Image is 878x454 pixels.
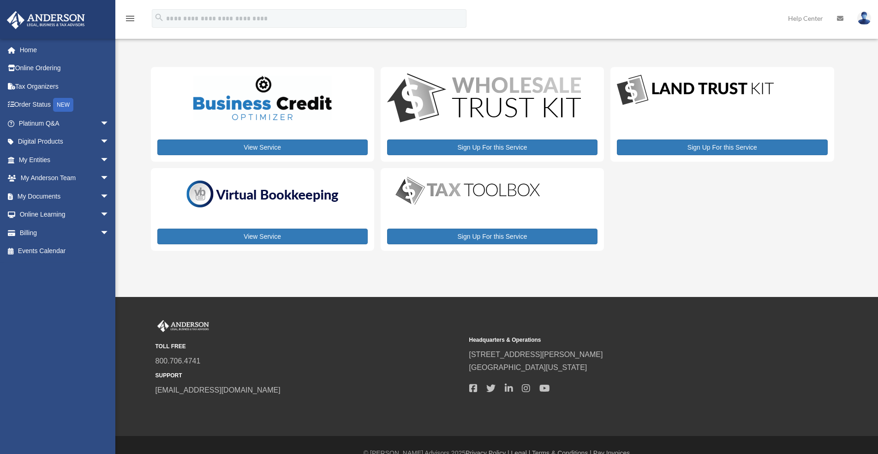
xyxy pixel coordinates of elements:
a: Sign Up For this Service [617,139,827,155]
a: My Anderson Teamarrow_drop_down [6,169,123,188]
img: User Pic [857,12,871,25]
span: arrow_drop_down [100,206,119,224]
a: [GEOGRAPHIC_DATA][US_STATE] [469,363,587,371]
small: Headquarters & Operations [469,335,776,345]
a: Order StatusNEW [6,96,123,115]
a: menu [125,16,136,24]
a: Digital Productsarrow_drop_down [6,133,119,151]
a: Online Ordering [6,59,123,78]
img: WS-Trust-Kit-lgo-1.jpg [387,73,581,125]
a: Platinum Q&Aarrow_drop_down [6,114,123,133]
a: [EMAIL_ADDRESS][DOMAIN_NAME] [155,386,281,394]
img: Anderson Advisors Platinum Portal [4,11,88,29]
i: search [154,12,164,23]
span: arrow_drop_down [100,151,119,169]
a: Billingarrow_drop_down [6,224,123,242]
div: NEW [53,98,73,112]
span: arrow_drop_down [100,133,119,151]
a: [STREET_ADDRESS][PERSON_NAME] [469,351,603,358]
a: My Documentsarrow_drop_down [6,187,123,206]
small: TOLL FREE [155,342,463,351]
a: View Service [157,139,368,155]
i: menu [125,13,136,24]
a: 800.706.4741 [155,357,201,365]
a: Online Learningarrow_drop_down [6,206,123,224]
a: Sign Up For this Service [387,229,597,244]
img: Anderson Advisors Platinum Portal [155,320,211,332]
a: Home [6,41,123,59]
span: arrow_drop_down [100,114,119,133]
span: arrow_drop_down [100,169,119,188]
img: LandTrust_lgo-1.jpg [617,73,774,107]
img: taxtoolbox_new-1.webp [387,175,549,207]
span: arrow_drop_down [100,187,119,206]
a: Tax Organizers [6,77,123,96]
a: Sign Up For this Service [387,139,597,155]
a: View Service [157,229,368,244]
small: SUPPORT [155,371,463,381]
a: My Entitiesarrow_drop_down [6,151,123,169]
a: Events Calendar [6,242,123,260]
span: arrow_drop_down [100,224,119,242]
